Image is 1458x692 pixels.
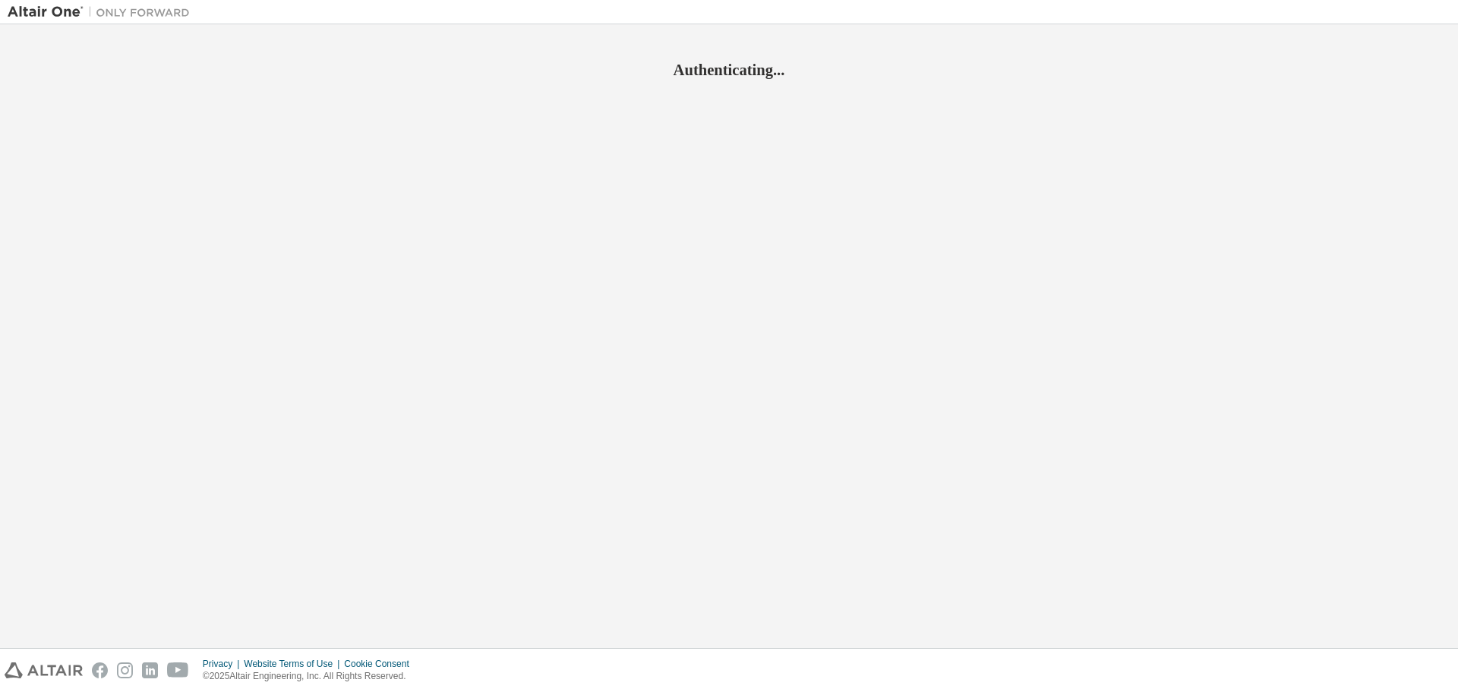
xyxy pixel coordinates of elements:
img: youtube.svg [167,662,189,678]
h2: Authenticating... [8,60,1450,80]
img: facebook.svg [92,662,108,678]
img: instagram.svg [117,662,133,678]
img: Altair One [8,5,197,20]
div: Privacy [203,658,244,670]
img: linkedin.svg [142,662,158,678]
div: Cookie Consent [344,658,418,670]
div: Website Terms of Use [244,658,344,670]
p: © 2025 Altair Engineering, Inc. All Rights Reserved. [203,670,418,683]
img: altair_logo.svg [5,662,83,678]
